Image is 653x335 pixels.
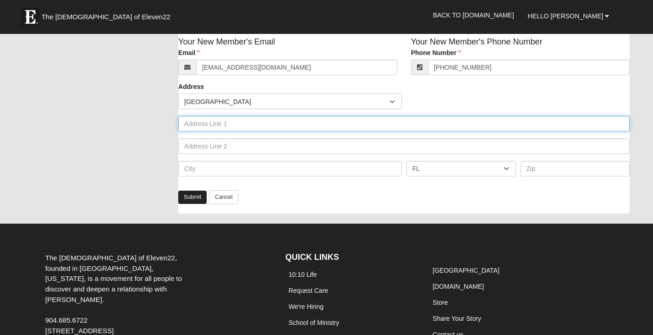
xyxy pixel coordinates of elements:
input: City [178,161,402,176]
span: Hello [PERSON_NAME] [528,12,604,20]
a: The [DEMOGRAPHIC_DATA] of Eleven22 [16,3,200,26]
a: Submit [178,191,207,204]
a: Cancel [209,190,238,204]
a: We're Hiring [289,303,324,310]
a: [DOMAIN_NAME] [433,283,484,290]
label: Address [178,82,204,91]
a: Request Care [289,287,328,294]
div: Your New Member's Phone Number [404,36,637,82]
a: [GEOGRAPHIC_DATA] [433,267,499,274]
label: Email [178,48,200,57]
a: Back to [DOMAIN_NAME] [426,4,521,27]
input: Address Line 1 [178,116,630,132]
h4: QUICK LINKS [285,253,416,263]
a: Store [433,299,448,306]
input: Zip [521,161,630,176]
div: Your New Member's Email [171,36,404,82]
label: Phone Number [411,48,461,57]
span: The [DEMOGRAPHIC_DATA] of Eleven22 [42,12,170,22]
a: Share Your Story [433,315,481,322]
span: [GEOGRAPHIC_DATA] [184,94,390,110]
a: 10:10 Life [289,271,317,278]
a: Hello [PERSON_NAME] [521,5,616,27]
input: Address Line 2 [178,138,630,154]
img: Eleven22 logo [21,8,39,26]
